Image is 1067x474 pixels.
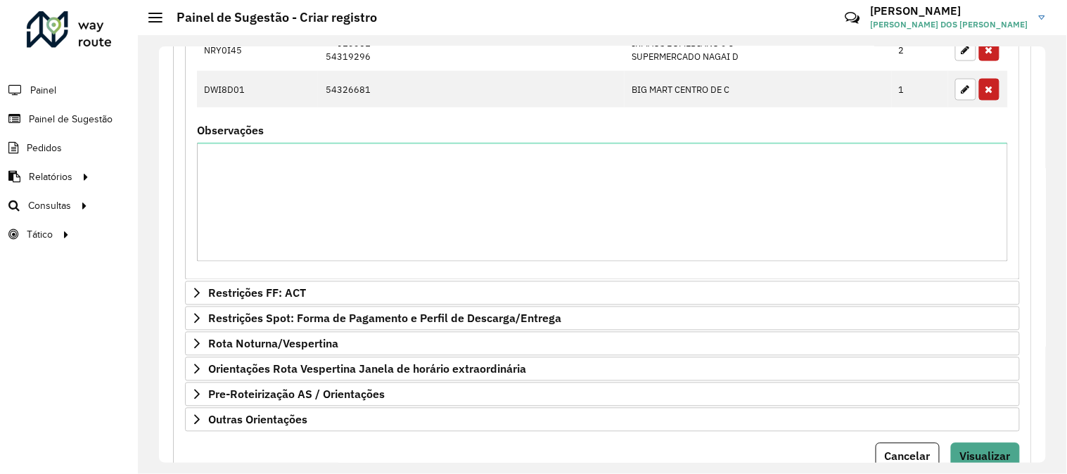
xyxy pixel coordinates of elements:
[871,4,1028,18] h3: [PERSON_NAME]
[892,30,948,71] td: 2
[197,71,318,108] td: DWI8D01
[837,3,867,33] a: Contato Rápido
[625,71,892,108] td: BIG MART CENTRO DE C
[185,307,1020,331] a: Restrições Spot: Forma de Pagamento e Perfil de Descarga/Entrega
[318,71,624,108] td: 54326681
[185,408,1020,432] a: Outras Orientações
[960,449,1011,463] span: Visualizar
[185,332,1020,356] a: Rota Noturna/Vespertina
[876,443,940,470] button: Cancelar
[318,30,624,71] td: 54315501 54319296
[28,198,71,213] span: Consultas
[208,364,526,375] span: Orientações Rota Vespertina Janela de horário extraordinária
[29,169,72,184] span: Relatórios
[29,112,113,127] span: Painel de Sugestão
[27,141,62,155] span: Pedidos
[871,18,1028,31] span: [PERSON_NAME] DOS [PERSON_NAME]
[885,449,931,463] span: Cancelar
[208,389,385,400] span: Pre-Roteirização AS / Orientações
[951,443,1020,470] button: Visualizar
[625,30,892,71] td: IRMAOS BOMEDIANO e C SUPERMERCADO NAGAI D
[185,281,1020,305] a: Restrições FF: ACT
[162,10,377,25] h2: Painel de Sugestão - Criar registro
[208,414,307,425] span: Outras Orientações
[27,227,53,242] span: Tático
[208,338,338,350] span: Rota Noturna/Vespertina
[892,71,948,108] td: 1
[185,383,1020,406] a: Pre-Roteirização AS / Orientações
[208,313,561,324] span: Restrições Spot: Forma de Pagamento e Perfil de Descarga/Entrega
[30,83,56,98] span: Painel
[197,30,318,71] td: NRY0I45
[208,288,306,299] span: Restrições FF: ACT
[185,357,1020,381] a: Orientações Rota Vespertina Janela de horário extraordinária
[197,122,264,139] label: Observações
